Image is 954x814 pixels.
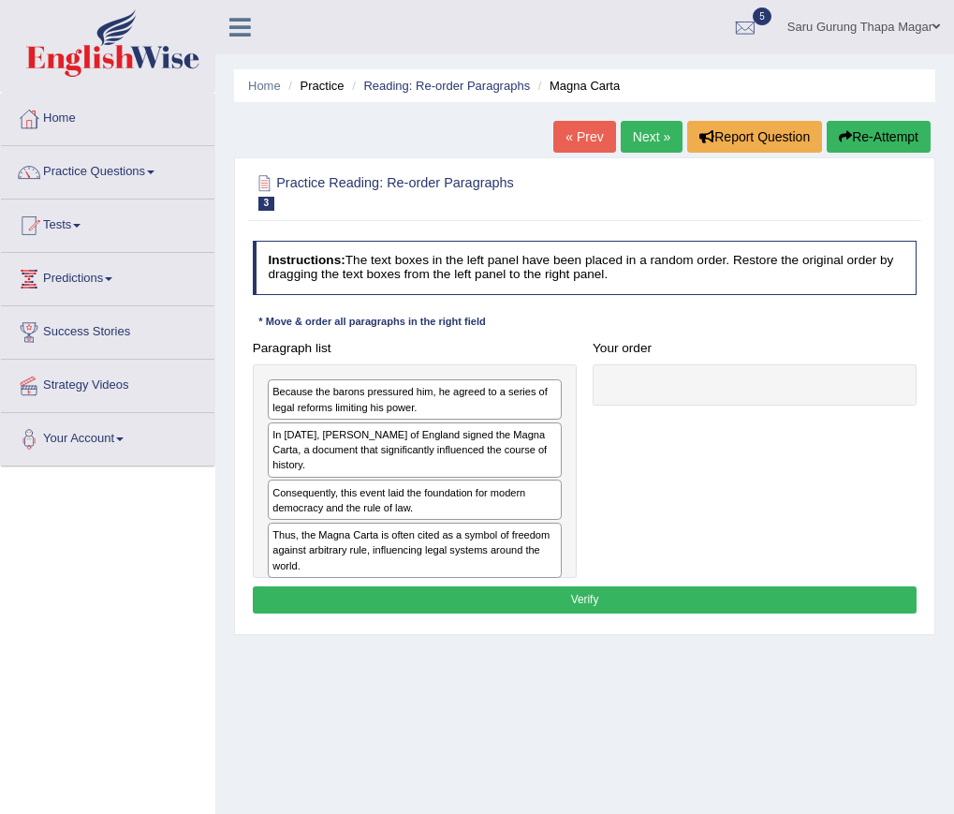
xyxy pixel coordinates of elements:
[621,121,682,153] a: Next »
[1,253,214,300] a: Predictions
[253,315,492,331] div: * Move & order all paragraphs in the right field
[1,93,214,140] a: Home
[363,79,530,93] a: Reading: Re-order Paragraphs
[268,379,562,420] div: Because the barons pressured him, he agreed to a series of legal reforms limiting his power.
[1,360,214,407] a: Strategy Videos
[534,77,620,95] li: Magna Carta
[268,253,345,267] b: Instructions:
[253,241,917,294] h4: The text boxes in the left panel have been placed in a random order. Restore the original order b...
[253,171,665,211] h2: Practice Reading: Re-order Paragraphs
[268,523,562,578] div: Thus, the Magna Carta is often cited as a symbol of freedom against arbitrary rule, influencing l...
[553,121,615,153] a: « Prev
[593,342,917,356] h4: Your order
[253,586,917,614] button: Verify
[687,121,822,153] button: Report Question
[1,413,214,460] a: Your Account
[1,306,214,353] a: Success Stories
[258,197,275,211] span: 3
[753,7,771,25] span: 5
[248,79,281,93] a: Home
[268,480,562,520] div: Consequently, this event laid the foundation for modern democracy and the rule of law.
[1,200,214,246] a: Tests
[1,146,214,193] a: Practice Questions
[268,422,562,478] div: In [DATE], [PERSON_NAME] of England signed the Magna Carta, a document that significantly influen...
[284,77,344,95] li: Practice
[827,121,931,153] button: Re-Attempt
[253,342,577,356] h4: Paragraph list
